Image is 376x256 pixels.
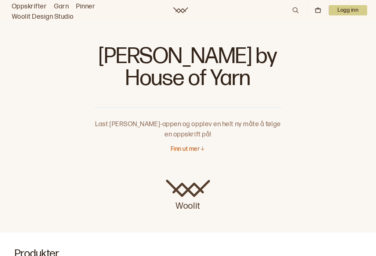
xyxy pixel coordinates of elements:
p: Last [PERSON_NAME]-appen og opplev en helt ny måte å følge en oppskrift på! [94,107,282,140]
a: Garn [54,1,69,12]
h1: [PERSON_NAME] by House of Yarn [94,44,282,95]
button: User dropdown [329,5,367,15]
a: Woolit [166,180,210,212]
a: Oppskrifter [12,1,47,12]
a: Woolit Design Studio [12,12,74,22]
button: Finn ut mer [171,146,205,153]
p: Logg inn [329,5,367,15]
p: Woolit [166,197,210,212]
a: Pinner [76,1,95,12]
a: Woolit [173,7,188,13]
img: Woolit [166,180,210,197]
p: Finn ut mer [171,146,200,153]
